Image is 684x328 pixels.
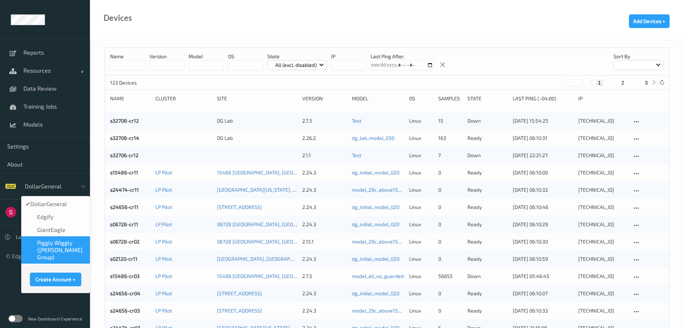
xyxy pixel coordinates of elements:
div: Site [217,95,298,102]
div: 7 [438,152,462,159]
p: All (excl. disabled) [273,61,319,69]
p: IP [331,53,366,60]
a: dg_initial_model_020 [352,256,399,262]
div: ip [578,95,626,102]
div: [TECHNICAL_ID] [578,255,626,263]
button: 1 [596,79,603,86]
div: [DATE] 06:10:29 [513,221,573,228]
p: linux [409,307,433,314]
p: linux [409,221,433,228]
a: s32706-cr12 [110,152,139,158]
div: [TECHNICAL_ID] [578,204,626,211]
div: 2.24.3 [302,221,346,228]
a: s32708-cr14 [110,135,139,141]
a: LP Pilot [155,290,172,296]
a: 15486 [GEOGRAPHIC_DATA], [GEOGRAPHIC_DATA] [217,273,329,279]
div: 2.24.3 [302,204,346,211]
p: linux [409,204,433,211]
div: [DATE] 06:10:33 [513,307,573,314]
p: ready [467,221,508,228]
div: 2.15.1 [302,238,346,245]
div: 0 [438,307,462,314]
p: 123 Devices [110,79,164,86]
p: linux [409,135,433,142]
div: Samples [438,95,462,102]
div: [DATE] 06:10:59 [513,255,573,263]
a: LP Pilot [155,221,172,227]
div: State [467,95,508,102]
p: Sort by [613,53,664,60]
div: 2.24.3 [302,186,346,193]
div: DG Lab [217,135,298,142]
div: [DATE] 06:10:07 [513,290,573,297]
div: Model [352,95,404,102]
div: [DATE] 06:10:31 [513,135,573,142]
div: [DATE] 06:10:32 [513,186,573,193]
div: 0 [438,255,462,263]
a: s24656-cr11 [110,204,139,210]
p: ready [467,186,508,193]
a: LP Pilot [155,204,172,210]
div: [TECHNICAL_ID] [578,273,626,280]
p: ready [467,307,508,314]
a: s32708-cr12 [110,118,139,124]
div: 163 [438,135,462,142]
div: [TECHNICAL_ID] [578,169,626,176]
a: dg_initial_model_020 [352,169,399,176]
a: [GEOGRAPHIC_DATA][US_STATE], [GEOGRAPHIC_DATA] [217,187,339,193]
div: Devices [104,14,132,22]
a: model_29c_above150_same_other [352,307,430,314]
a: dg_lab_model_030 [352,135,394,141]
div: Name [110,95,150,102]
a: s06728-cr11 [110,221,138,227]
button: Add Devices + [629,14,670,28]
p: Last Ping After [371,53,434,60]
p: down [467,273,508,280]
button: 2 [619,79,626,86]
a: s06728-cr02 [110,238,140,245]
p: linux [409,255,433,263]
p: linux [409,117,433,124]
div: Last Ping (-04:00) [513,95,573,102]
div: 2.7.3 [302,273,346,280]
p: Name [110,53,145,60]
p: ready [467,169,508,176]
div: 2.24.3 [302,290,346,297]
div: 2.1.1 [302,152,346,159]
a: s02120-cr11 [110,256,137,262]
a: model_all_no_guarded [352,273,404,279]
p: down [467,117,508,124]
a: s24656-cr04 [110,290,140,296]
a: 15486 [GEOGRAPHIC_DATA], [GEOGRAPHIC_DATA] [217,169,329,176]
div: [TECHNICAL_ID] [578,238,626,245]
div: [TECHNICAL_ID] [578,290,626,297]
div: 2.26.2 [302,135,346,142]
div: 2.24.3 [302,169,346,176]
p: model [189,53,224,60]
p: linux [409,290,433,297]
div: [DATE] 06:10:00 [513,169,573,176]
p: State [267,53,327,60]
a: [GEOGRAPHIC_DATA], [GEOGRAPHIC_DATA] [217,256,313,262]
div: [TECHNICAL_ID] [578,307,626,314]
p: ready [467,238,508,245]
a: model_29c_above150_same_other [352,238,430,245]
div: [TECHNICAL_ID] [578,135,626,142]
a: LP Pilot [155,238,172,245]
div: [TECHNICAL_ID] [578,186,626,193]
div: 0 [438,169,462,176]
p: ready [467,290,508,297]
a: s15486-cr11 [110,169,138,176]
div: 2.24.3 [302,307,346,314]
a: dg_initial_model_020 [352,290,399,296]
div: 2.7.3 [302,117,346,124]
a: LP Pilot [155,307,172,314]
div: 0 [438,238,462,245]
button: 3 [643,79,650,86]
div: OS [409,95,433,102]
div: [DATE] 15:54:25 [513,117,573,124]
div: [TECHNICAL_ID] [578,221,626,228]
a: LP Pilot [155,256,172,262]
div: 2.24.3 [302,255,346,263]
a: 06728 [GEOGRAPHIC_DATA], [GEOGRAPHIC_DATA] [217,238,329,245]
